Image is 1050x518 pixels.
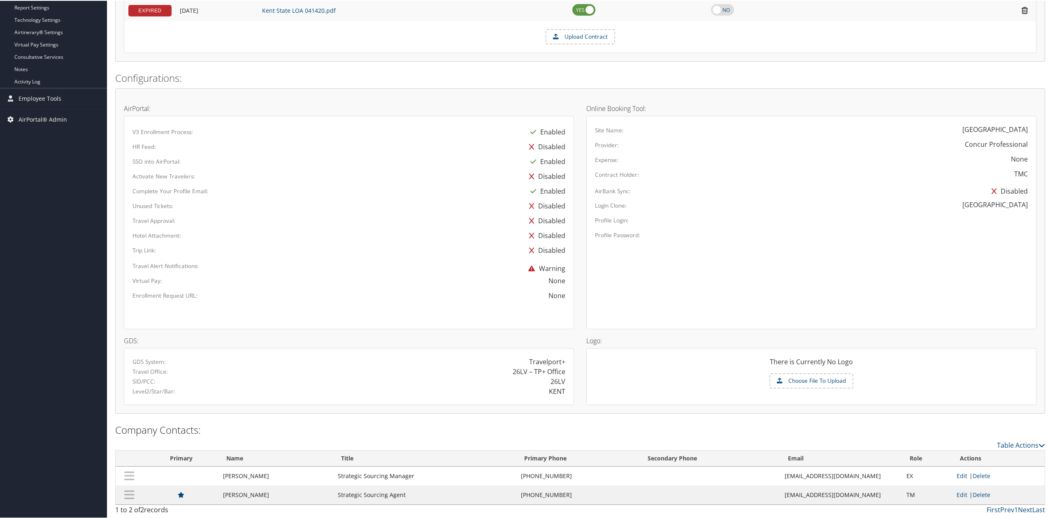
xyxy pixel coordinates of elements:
[115,70,1045,84] h2: Configurations:
[517,485,640,504] td: [PHONE_NUMBER]
[595,230,640,238] label: Profile Password:
[595,155,618,163] label: Expense:
[19,88,61,108] span: Employee Tools
[132,127,193,135] label: V3 Enrollment Process:
[962,124,1028,134] div: [GEOGRAPHIC_DATA]
[640,450,781,466] th: Secondary Phone
[525,242,565,257] div: Disabled
[902,466,952,485] td: EX
[132,367,168,375] label: Travel Office:
[262,6,336,14] a: Kent State LOA 041420.pdf
[952,450,1045,466] th: Actions
[595,125,624,134] label: Site Name:
[318,290,565,300] div: None
[546,29,614,43] label: Upload Contract
[997,440,1045,449] a: Table Actions
[517,466,640,485] td: [PHONE_NUMBER]
[525,213,565,227] div: Disabled
[144,450,219,466] th: Primary
[781,466,903,485] td: [EMAIL_ADDRESS][DOMAIN_NAME]
[132,216,175,224] label: Travel Approval:
[957,490,967,498] a: Edit
[219,485,334,504] td: [PERSON_NAME]
[973,471,990,479] a: Delete
[902,485,952,504] td: TM
[526,124,565,139] div: Enabled
[132,171,195,180] label: Activate New Travelers:
[526,183,565,198] div: Enabled
[524,263,565,272] span: Warning
[595,170,639,178] label: Contract Holder:
[132,201,173,209] label: Unused Tickets:
[902,450,952,466] th: Role
[140,504,144,513] span: 2
[770,373,853,387] label: Choose File To Upload
[586,104,1036,111] h4: Online Booking Tool:
[124,104,574,111] h4: AirPortal:
[132,261,199,269] label: Travel Alert Notifications:
[513,366,565,376] div: 26LV – TP+ Office
[19,109,67,129] span: AirPortal® Admin
[549,386,565,395] div: KENT
[1011,153,1028,163] div: None
[132,186,208,194] label: Complete Your Profile Email:
[124,337,574,343] h4: GDS:
[595,201,627,209] label: Login Clone:
[973,490,990,498] a: Delete
[525,168,565,183] div: Disabled
[132,276,162,284] label: Virtual Pay:
[1014,168,1028,178] div: TMC
[595,215,629,224] label: Profile Login:
[334,485,517,504] td: Strategic Sourcing Agent
[219,450,334,466] th: Name
[180,6,198,14] span: [DATE]
[1000,504,1014,513] a: Prev
[595,140,619,148] label: Provider:
[517,450,640,466] th: Primary Phone
[952,485,1045,504] td: |
[180,6,254,14] div: Add/Edit Date
[529,356,565,366] div: Travelport+
[132,231,181,239] label: Hotel Attachment:
[128,4,172,16] div: EXPIRED
[551,376,565,386] div: 26LV
[965,139,1028,148] div: Concur Professional
[115,422,1045,436] h2: Company Contacts:
[334,450,517,466] th: Title
[132,291,197,299] label: Enrollment Request URL:
[962,199,1028,209] div: [GEOGRAPHIC_DATA]
[1032,504,1045,513] a: Last
[987,183,1028,198] div: Disabled
[115,504,339,518] div: 1 to 2 of records
[595,186,631,194] label: AirBank Sync:
[1014,504,1018,513] a: 1
[132,357,166,365] label: GDS System:
[595,356,1028,372] div: There is Currently No Logo
[781,485,903,504] td: [EMAIL_ADDRESS][DOMAIN_NAME]
[957,471,967,479] a: Edit
[525,227,565,242] div: Disabled
[219,466,334,485] td: [PERSON_NAME]
[334,466,517,485] td: Strategic Sourcing Manager
[781,450,903,466] th: Email
[1017,5,1032,14] i: Remove Contract
[526,153,565,168] div: Enabled
[987,504,1000,513] a: First
[525,139,565,153] div: Disabled
[132,386,175,395] label: Level2/Star/Bar:
[132,157,181,165] label: SSO into AirPortal:
[525,198,565,213] div: Disabled
[132,245,156,254] label: Trip Link:
[548,275,565,285] div: None
[1018,504,1032,513] a: Next
[132,142,156,150] label: HR Feed:
[132,377,156,385] label: SID/PCC:
[586,337,1036,343] h4: Logo:
[952,466,1045,485] td: |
